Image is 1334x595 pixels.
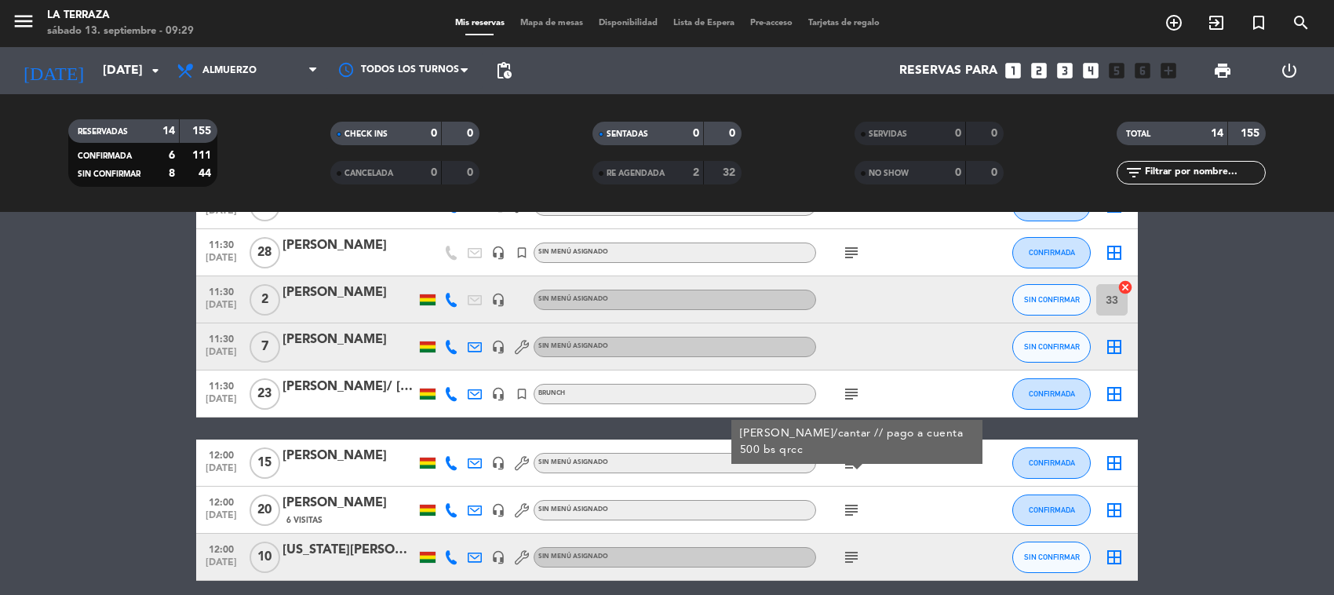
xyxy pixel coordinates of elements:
[491,503,505,517] i: headset_mic
[447,19,512,27] span: Mis reservas
[192,126,214,137] strong: 155
[1280,61,1299,80] i: power_settings_new
[431,167,437,178] strong: 0
[842,501,861,520] i: subject
[78,152,132,160] span: CONFIRMADA
[723,167,738,178] strong: 32
[202,445,241,463] span: 12:00
[202,300,241,318] span: [DATE]
[286,514,323,527] span: 6 Visitas
[842,548,861,567] i: subject
[607,170,665,177] span: RE AGENDADA
[282,235,416,256] div: [PERSON_NAME]
[202,557,241,575] span: [DATE]
[47,24,194,39] div: sábado 13. septiembre - 09:29
[431,128,437,139] strong: 0
[1105,501,1124,520] i: border_all
[1029,506,1075,514] span: CONFIRMADA
[494,61,513,80] span: pending_actions
[344,130,388,138] span: CHECK INS
[250,542,280,573] span: 10
[1012,378,1091,410] button: CONFIRMADA
[1213,61,1232,80] span: print
[467,167,476,178] strong: 0
[800,19,888,27] span: Tarjetas de regalo
[199,168,214,179] strong: 44
[78,128,128,136] span: RESERVADAS
[1143,164,1265,181] input: Filtrar por nombre...
[1029,389,1075,398] span: CONFIRMADA
[1211,128,1223,139] strong: 14
[899,64,997,78] span: Reservas para
[250,284,280,316] span: 2
[538,553,608,560] span: Sin menú asignado
[1256,47,1322,94] div: LOG OUT
[250,378,280,410] span: 23
[729,128,738,139] strong: 0
[1249,13,1268,32] i: turned_in_not
[282,283,416,303] div: [PERSON_NAME]
[1024,295,1080,304] span: SIN CONFIRMAR
[1117,279,1133,295] i: cancel
[869,130,907,138] span: SERVIDAS
[991,128,1000,139] strong: 0
[12,9,35,38] button: menu
[1012,495,1091,526] button: CONFIRMADA
[1024,553,1080,561] span: SIN CONFIRMAR
[1124,163,1143,182] i: filter_list
[1106,60,1127,81] i: looks_5
[47,8,194,24] div: La Terraza
[665,19,742,27] span: Lista de Espera
[1012,331,1091,363] button: SIN CONFIRMAR
[512,19,591,27] span: Mapa de mesas
[491,293,505,307] i: headset_mic
[515,246,529,260] i: turned_in_not
[202,394,241,412] span: [DATE]
[491,387,505,401] i: headset_mic
[202,235,241,253] span: 11:30
[591,19,665,27] span: Disponibilidad
[1126,130,1150,138] span: TOTAL
[282,446,416,466] div: [PERSON_NAME]
[78,170,140,178] span: SIN CONFIRMAR
[202,329,241,347] span: 11:30
[1292,13,1310,32] i: search
[202,65,257,76] span: Almuerzo
[12,9,35,33] i: menu
[740,425,975,458] div: [PERSON_NAME]/cantar // pago a cuenta 500 bs qrcc
[491,246,505,260] i: headset_mic
[282,330,416,350] div: [PERSON_NAME]
[491,550,505,564] i: headset_mic
[162,126,175,137] strong: 14
[491,456,505,470] i: headset_mic
[1105,243,1124,262] i: border_all
[12,53,95,88] i: [DATE]
[169,168,175,179] strong: 8
[169,150,175,161] strong: 6
[1241,128,1263,139] strong: 155
[202,282,241,300] span: 11:30
[202,347,241,365] span: [DATE]
[202,376,241,394] span: 11:30
[1105,385,1124,403] i: border_all
[693,167,699,178] strong: 2
[991,167,1000,178] strong: 0
[1012,542,1091,573] button: SIN CONFIRMAR
[202,206,241,224] span: [DATE]
[146,61,165,80] i: arrow_drop_down
[742,19,800,27] span: Pre-acceso
[538,343,608,349] span: Sin menú asignado
[1165,13,1183,32] i: add_circle_outline
[538,506,608,513] span: Sin menú asignado
[282,540,416,560] div: [US_STATE][PERSON_NAME]
[282,377,416,397] div: [PERSON_NAME]/ [PERSON_NAME]
[202,539,241,557] span: 12:00
[607,130,648,138] span: SENTADAS
[491,340,505,354] i: headset_mic
[869,170,909,177] span: NO SHOW
[1207,13,1226,32] i: exit_to_app
[202,492,241,510] span: 12:00
[250,237,280,268] span: 28
[538,296,608,302] span: Sin menú asignado
[955,167,961,178] strong: 0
